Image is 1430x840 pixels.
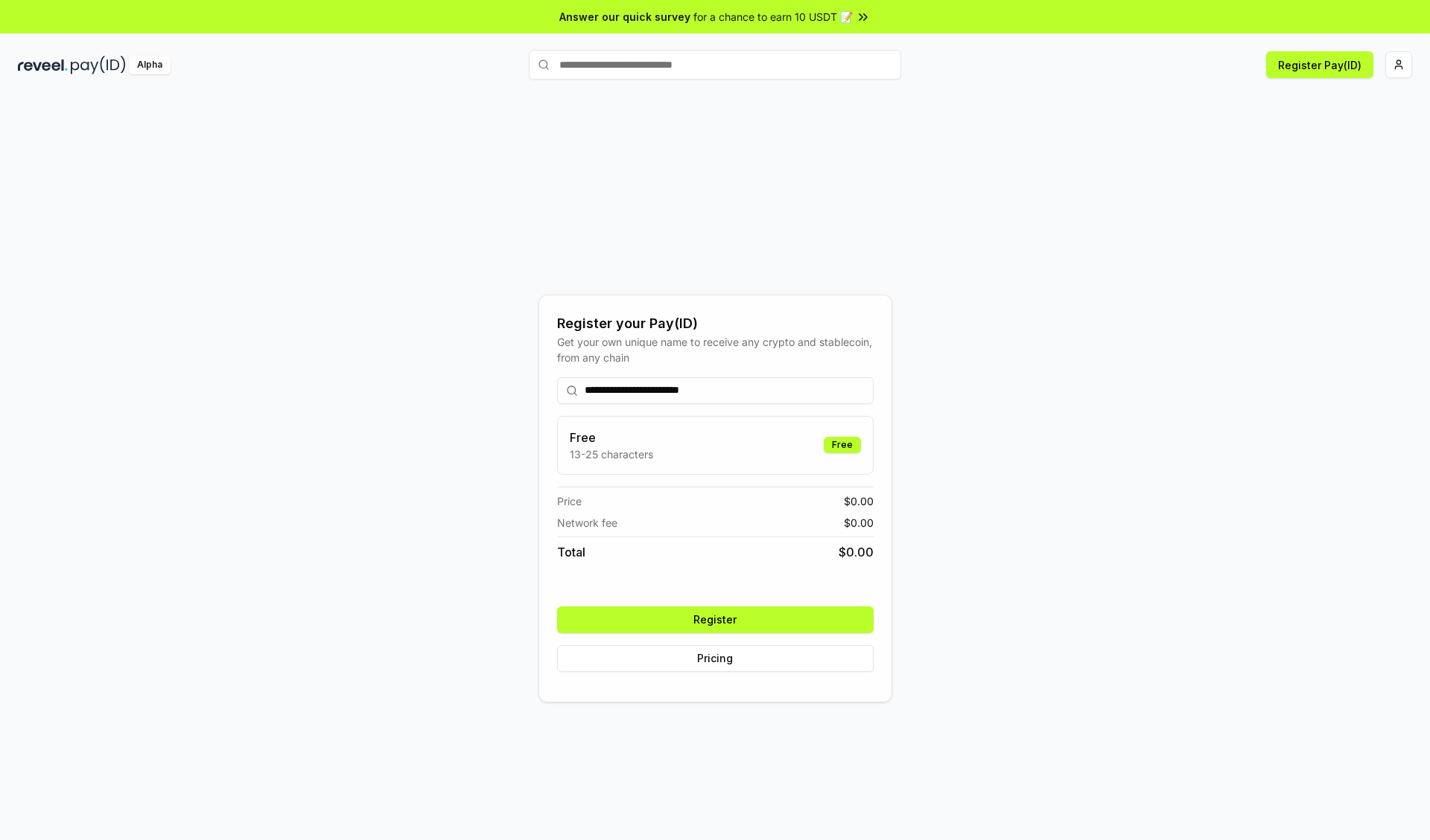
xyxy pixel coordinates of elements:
[557,313,874,334] div: Register your Pay(ID)
[557,334,874,365] div: Get your own unique name to receive any crypto and stablecoin, from any chain
[693,9,853,25] span: for a chance to earn 10 USDT 📝
[18,56,68,74] img: reveel_dark
[557,493,582,509] span: Price
[839,543,874,561] span: $ 0.00
[129,56,171,74] div: Alpha
[557,645,874,672] button: Pricing
[844,493,874,509] span: $ 0.00
[557,606,874,633] button: Register
[71,56,126,74] img: pay_id
[557,543,585,561] span: Total
[1266,51,1373,78] button: Register Pay(ID)
[844,515,874,530] span: $ 0.00
[570,429,653,446] h3: Free
[824,437,861,453] div: Free
[559,9,690,25] span: Answer our quick survey
[557,515,617,530] span: Network fee
[570,446,653,462] p: 13-25 characters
